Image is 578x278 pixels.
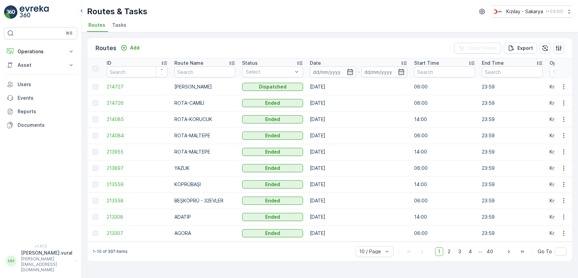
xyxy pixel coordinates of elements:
[242,99,303,107] button: Ended
[107,66,168,77] input: Search
[310,60,321,66] p: Date
[107,132,168,139] span: 214084
[478,160,546,176] td: 23:59
[107,230,168,237] span: 213307
[107,116,168,123] span: 214085
[107,83,168,90] a: 214727
[306,144,411,160] td: [DATE]
[93,182,98,187] div: Toggle Row Selected
[455,247,464,256] span: 3
[265,214,280,220] p: Ended
[21,256,72,273] p: [PERSON_NAME][EMAIL_ADDRESS][DOMAIN_NAME]
[411,95,478,111] td: 06:00
[361,66,408,77] input: dd/mm/yyyy
[454,43,501,54] button: Clear Filters
[107,181,168,188] span: 213559
[88,22,105,28] span: Routes
[107,165,168,172] a: 213897
[242,83,303,91] button: Dispatched
[358,68,360,76] p: -
[306,160,411,176] td: [DATE]
[306,127,411,144] td: [DATE]
[517,45,533,52] p: Export
[112,22,126,28] span: Tasks
[93,84,98,90] div: Toggle Row Selected
[265,197,280,204] p: Ended
[93,198,98,203] div: Toggle Row Selected
[4,244,77,248] span: v 1.47.3
[538,248,552,255] span: Go To
[4,91,77,105] a: Events
[93,149,98,155] div: Toggle Row Selected
[504,43,537,54] button: Export
[107,214,168,220] a: 213308
[306,79,411,95] td: [DATE]
[484,247,496,256] span: 40
[411,144,478,160] td: 14:00
[411,111,478,127] td: 14:00
[306,209,411,225] td: [DATE]
[478,95,546,111] td: 23:59
[242,164,303,172] button: Ended
[265,132,280,139] p: Ended
[411,176,478,193] td: 14:00
[478,193,546,209] td: 23:59
[482,66,543,77] input: Search
[242,148,303,156] button: Ended
[306,176,411,193] td: [DATE]
[66,31,72,36] p: ⌘B
[550,60,573,66] p: Operation
[18,48,64,55] p: Operations
[171,127,239,144] td: ROTA-MALTEPE
[242,197,303,205] button: Ended
[107,100,168,106] span: 214726
[93,100,98,106] div: Toggle Row Selected
[18,81,74,88] p: Users
[478,144,546,160] td: 23:59
[468,45,497,52] p: Clear Filters
[259,83,286,90] p: Dispatched
[478,247,482,256] p: ...
[242,213,303,221] button: Ended
[87,6,147,17] p: Routes & Tasks
[265,165,280,172] p: Ended
[414,60,439,66] p: Start Time
[546,9,563,14] p: ( +03:00 )
[478,79,546,95] td: 23:59
[130,44,140,51] p: Add
[306,95,411,111] td: [DATE]
[4,5,18,19] img: logo
[478,209,546,225] td: 23:59
[171,225,239,241] td: AGORA
[478,176,546,193] td: 23:59
[411,79,478,95] td: 06:00
[506,8,543,15] p: Kızılay - Sakarya
[411,160,478,176] td: 06:00
[171,79,239,95] td: [PERSON_NAME]
[478,111,546,127] td: 23:59
[411,209,478,225] td: 14:00
[171,144,239,160] td: ROTA-MALTEPE
[107,197,168,204] a: 213558
[265,116,280,123] p: Ended
[21,250,72,256] p: [PERSON_NAME].vural
[107,60,111,66] p: ID
[18,62,64,68] p: Asset
[6,256,17,266] div: HH
[171,209,239,225] td: ADATIP
[171,111,239,127] td: ROTA-KORUCUK
[265,230,280,237] p: Ended
[107,148,168,155] a: 213955
[171,193,239,209] td: BEŞKÖPRÜ - 32EVLER
[95,43,116,53] p: Routes
[242,229,303,237] button: Ended
[306,193,411,209] td: [DATE]
[18,95,74,101] p: Events
[411,193,478,209] td: 06:00
[20,5,49,19] img: logo_light-DOdMpM7g.png
[93,165,98,171] div: Toggle Row Selected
